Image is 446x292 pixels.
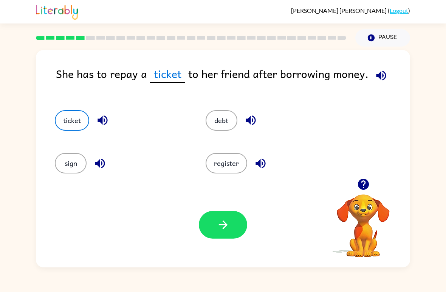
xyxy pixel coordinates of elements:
[206,110,237,131] button: debt
[150,65,185,83] span: ticket
[55,153,87,173] button: sign
[355,29,410,47] button: Pause
[291,7,388,14] span: [PERSON_NAME] [PERSON_NAME]
[390,7,408,14] a: Logout
[36,3,78,20] img: Literably
[325,183,401,258] video: Your browser must support playing .mp4 files to use Literably. Please try using another browser.
[55,110,89,131] button: ticket
[206,153,247,173] button: register
[291,7,410,14] div: ( )
[56,65,410,95] div: She has to repay a to her friend after borrowing money.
